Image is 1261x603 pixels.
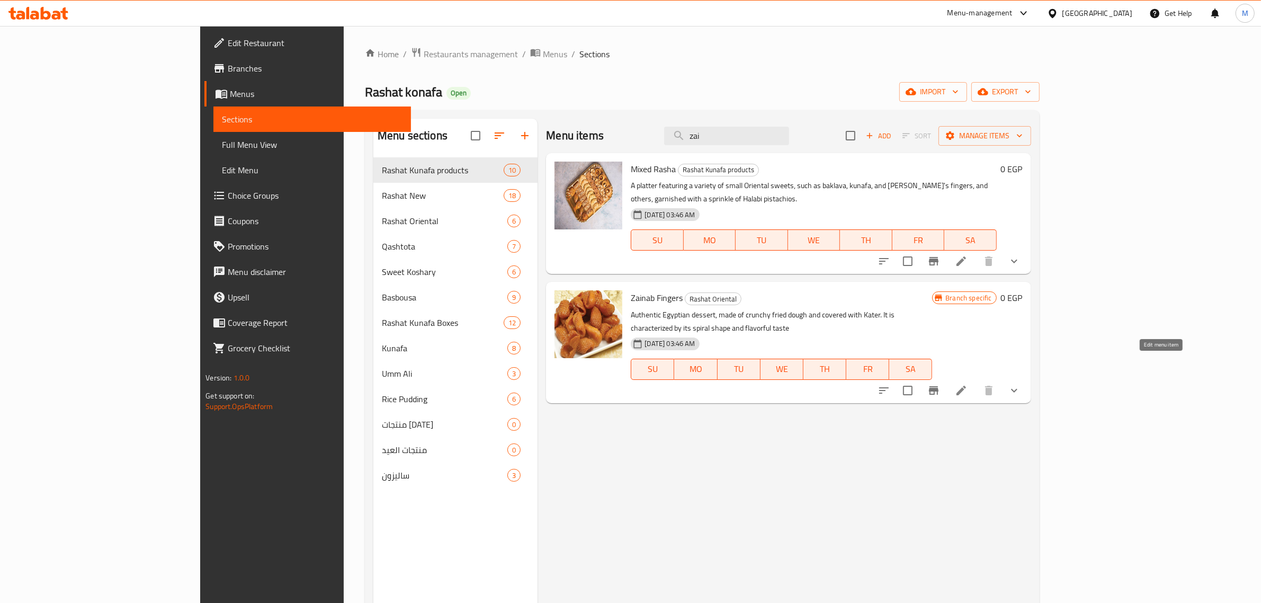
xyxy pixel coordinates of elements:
[373,412,538,437] div: منتجات [DATE]0
[228,215,403,227] span: Coupons
[555,290,622,358] img: Zainab Fingers
[382,367,507,380] span: Umm Ali
[508,394,520,404] span: 6
[1062,7,1132,19] div: [GEOGRAPHIC_DATA]
[382,393,507,405] span: Rice Pudding
[507,291,521,304] div: items
[664,127,789,145] input: search
[862,128,896,144] span: Add item
[718,359,761,380] button: TU
[522,48,526,60] li: /
[555,162,622,229] img: Mixed Rasha
[508,369,520,379] span: 3
[640,339,699,349] span: [DATE] 03:46 AM
[504,164,521,176] div: items
[955,255,968,268] a: Edit menu item
[228,189,403,202] span: Choice Groups
[508,343,520,353] span: 8
[205,371,231,385] span: Version:
[507,469,521,482] div: items
[228,265,403,278] span: Menu disclaimer
[365,47,1040,61] nav: breadcrumb
[204,310,411,335] a: Coverage Report
[507,265,521,278] div: items
[508,242,520,252] span: 7
[543,48,567,60] span: Menus
[808,361,842,377] span: TH
[382,189,504,202] div: Rashat New
[631,359,674,380] button: SU
[980,85,1031,99] span: export
[373,335,538,361] div: Kunafa8
[228,62,403,75] span: Branches
[944,229,996,251] button: SA
[204,81,411,107] a: Menus
[947,129,1023,143] span: Manage items
[373,157,538,183] div: Rashat Kunafa products10
[382,342,507,354] span: Kunafa
[204,234,411,259] a: Promotions
[688,233,731,248] span: MO
[204,183,411,208] a: Choice Groups
[228,316,403,329] span: Coverage Report
[631,308,932,335] p: Authentic Egyptian dessert, made of crunchy fried dough and covered with Kater. It is characteriz...
[871,378,897,403] button: sort-choices
[896,128,938,144] span: Select section first
[571,48,575,60] li: /
[938,126,1031,146] button: Manage items
[941,293,996,303] span: Branch specific
[373,234,538,259] div: Qashtota7
[204,259,411,285] a: Menu disclaimer
[373,183,538,208] div: Rashat New18
[862,128,896,144] button: Add
[382,291,507,304] span: Basbousa
[508,420,520,430] span: 0
[204,335,411,361] a: Grocery Checklist
[947,7,1013,20] div: Menu-management
[382,265,507,278] div: Sweet Koshary
[507,215,521,227] div: items
[373,208,538,234] div: Rashat Oriental6
[204,208,411,234] a: Coupons
[205,389,254,403] span: Get support on:
[382,469,507,482] span: ساليزون
[631,290,683,306] span: Zainab Fingers
[382,215,507,227] span: Rashat Oriental
[508,267,520,277] span: 6
[844,233,888,248] span: TH
[949,233,992,248] span: SA
[792,233,836,248] span: WE
[684,229,736,251] button: MO
[382,164,504,176] span: Rashat Kunafa products
[213,107,411,132] a: Sections
[424,48,518,60] span: Restaurants management
[373,153,538,492] nav: Menu sections
[382,444,507,456] span: منتجات العيد
[508,216,520,226] span: 6
[222,113,403,126] span: Sections
[921,378,946,403] button: Branch-specific-item
[382,316,504,329] span: Rashat Kunafa Boxes
[373,310,538,335] div: Rashat Kunafa Boxes12
[213,132,411,157] a: Full Menu View
[1001,162,1023,176] h6: 0 EGP
[508,471,520,481] span: 3
[892,229,944,251] button: FR
[897,379,919,402] span: Select to update
[205,400,273,413] a: Support.OpsPlatform
[678,164,758,176] span: Rashat Kunafa products
[373,259,538,285] div: Sweet Koshary6
[487,123,512,148] span: Sort sections
[504,191,520,201] span: 18
[840,229,892,251] button: TH
[222,138,403,151] span: Full Menu View
[228,240,403,253] span: Promotions
[678,361,713,377] span: MO
[803,359,846,380] button: TH
[446,87,471,100] div: Open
